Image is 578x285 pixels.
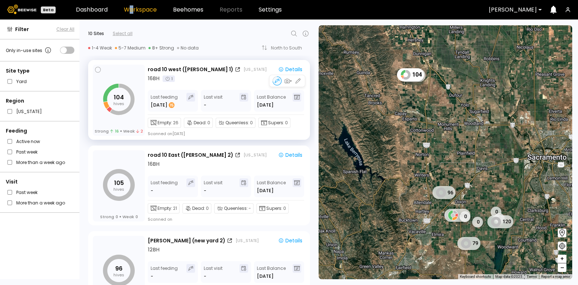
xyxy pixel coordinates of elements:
a: Open this area in Google Maps (opens a new window) [320,270,344,279]
a: Dashboard [76,7,108,13]
div: Last visit [204,178,223,194]
div: 0 [491,206,501,217]
div: road 10 East ([PERSON_NAME] 2) [148,151,233,159]
div: - [151,273,154,280]
tspan: hives [113,272,124,278]
span: [DATE] [257,102,273,109]
span: Reports [220,7,242,13]
a: Beehomes [173,7,203,13]
div: Details [278,66,302,73]
div: 12 BH [148,246,160,254]
button: – [558,263,566,272]
div: 110 [444,209,470,222]
span: - [249,205,251,212]
tspan: hives [113,186,124,192]
div: Last Balance [257,264,286,280]
button: Clear All [56,26,74,33]
div: Feeding [6,127,74,135]
div: [US_STATE] [243,66,267,72]
button: Details [275,151,305,159]
a: Workspace [124,7,157,13]
span: 0 [250,120,253,126]
a: Settings [259,7,282,13]
div: [DATE] [151,102,175,109]
div: 0 [494,213,505,224]
tspan: 96 [115,264,122,273]
div: Details [278,152,302,158]
div: [PERSON_NAME] (new yard 2) [148,237,225,245]
label: More than a week ago [16,199,65,207]
div: Last visit [204,264,223,280]
div: Scanned on [148,216,172,222]
div: 1-4 Weak [88,45,112,51]
label: [US_STATE] [16,108,42,115]
span: [DATE] [257,273,273,280]
div: 96 [432,186,456,199]
div: Last feeding [151,264,178,280]
a: Report a map error [541,275,570,278]
span: 26 [173,120,178,126]
div: Last visit [204,93,223,109]
span: + [560,254,564,263]
div: 79 [457,237,480,250]
span: 0 [135,214,138,219]
div: 105 [400,69,426,82]
div: North to South [271,46,307,50]
div: Queenless: [216,118,255,128]
label: More than a week ago [16,159,65,166]
div: Empty: [148,118,181,128]
div: Supers: [256,203,289,213]
div: 0 [472,216,483,227]
div: Details [278,237,302,244]
div: Strong Weak [95,129,143,134]
div: Last feeding [151,93,178,109]
span: 21 [173,205,177,212]
label: Yard [16,78,27,85]
a: Terms (opens in new tab) [527,275,537,278]
span: – [560,263,564,272]
tspan: 104 [114,93,124,102]
div: Last Balance [257,93,286,109]
div: Last feeding [151,178,178,194]
img: Beewise logo [7,5,36,14]
button: Details [275,65,305,73]
div: 120 [487,215,513,228]
span: 2 [136,129,143,134]
label: Past week [16,148,38,156]
div: 1 [163,75,175,82]
tspan: hives [113,101,124,107]
div: Empty: [148,203,180,213]
span: Map data ©2025 [495,275,522,278]
div: 8+ Strong [148,45,174,51]
div: [US_STATE] [236,238,259,243]
div: Strong Weak [100,214,138,219]
div: Beta [41,7,56,13]
div: 10 Sites [88,30,104,37]
div: 0 [460,211,470,222]
div: Queenless: [214,203,254,213]
span: 0 [283,205,286,212]
div: - [204,102,206,109]
button: + [558,255,566,263]
div: Visit [6,178,74,186]
div: - [204,187,206,194]
span: 16 [110,129,118,134]
div: Region [6,97,74,105]
tspan: 105 [114,179,124,187]
div: 104 [397,68,424,81]
div: road 10 west ([PERSON_NAME] 1) [148,66,233,73]
div: No data [177,45,199,51]
div: 5-7 Medium [115,45,146,51]
span: 0 [116,214,118,219]
button: Details [275,237,305,245]
div: Scanned on [DATE] [148,131,185,137]
div: Dead: [182,203,211,213]
div: Site type [6,67,74,75]
div: Select all [113,30,133,37]
span: 0 [285,120,288,126]
button: Keyboard shortcuts [460,274,491,279]
div: Only in-use sites [6,46,52,55]
div: Dead: [184,118,213,128]
div: 16 BH [148,75,160,82]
